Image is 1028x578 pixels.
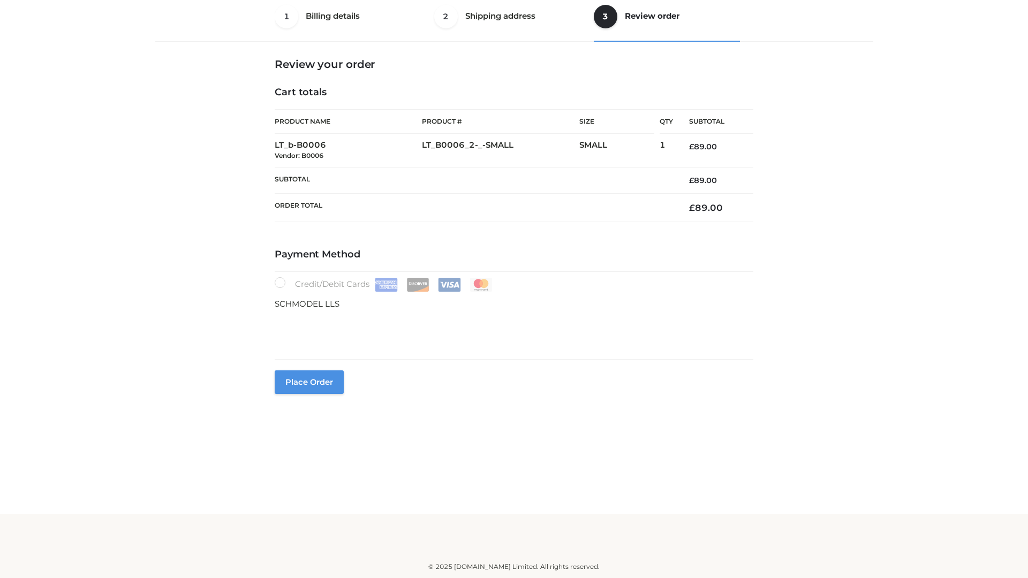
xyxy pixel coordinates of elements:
[470,278,493,292] img: Mastercard
[275,297,753,311] p: SCHMODEL LLS
[689,176,694,185] span: £
[275,109,422,134] th: Product Name
[275,87,753,98] h4: Cart totals
[660,134,673,168] td: 1
[275,167,673,193] th: Subtotal
[689,142,717,151] bdi: 89.00
[275,194,673,222] th: Order Total
[689,202,723,213] bdi: 89.00
[689,176,717,185] bdi: 89.00
[689,202,695,213] span: £
[275,277,494,292] label: Credit/Debit Cards
[406,278,429,292] img: Discover
[275,370,344,394] button: Place order
[273,308,751,347] iframe: Secure payment input frame
[438,278,461,292] img: Visa
[159,561,869,572] div: © 2025 [DOMAIN_NAME] Limited. All rights reserved.
[275,58,753,71] h3: Review your order
[579,110,654,134] th: Size
[275,151,323,159] small: Vendor: B0006
[579,134,660,168] td: SMALL
[375,278,398,292] img: Amex
[673,110,753,134] th: Subtotal
[689,142,694,151] span: £
[422,134,579,168] td: LT_B0006_2-_-SMALL
[660,109,673,134] th: Qty
[422,109,579,134] th: Product #
[275,249,753,261] h4: Payment Method
[275,134,422,168] td: LT_b-B0006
